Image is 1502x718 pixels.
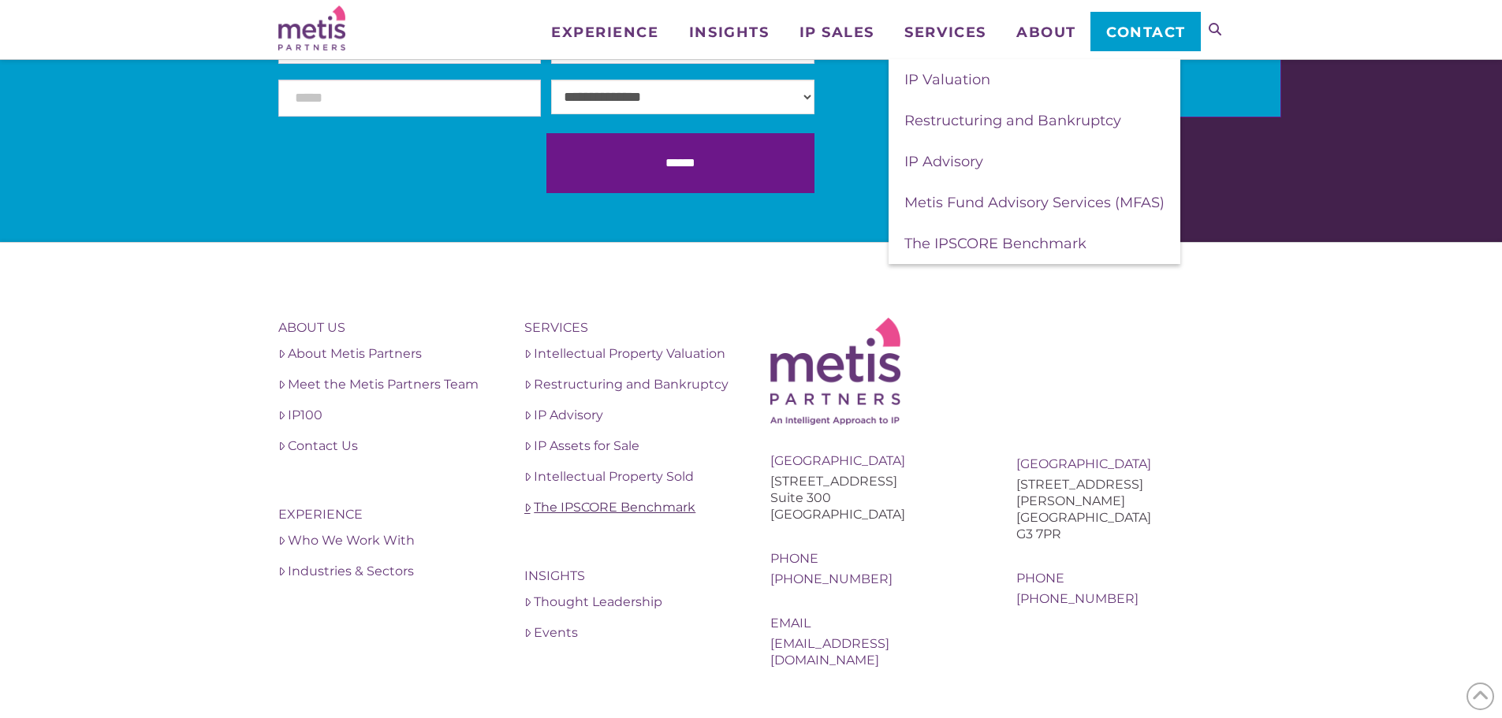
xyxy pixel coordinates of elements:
a: Intellectual Property Valuation [524,344,732,363]
a: Contact Us [278,437,486,456]
div: G3 7PR [1016,526,1224,542]
img: Metis Partners [278,6,345,50]
span: Services [904,25,986,39]
span: Back to Top [1467,683,1494,710]
div: [GEOGRAPHIC_DATA] [770,452,978,469]
a: Meet the Metis Partners Team [278,375,486,394]
a: IP Valuation [889,59,1180,100]
a: [EMAIL_ADDRESS][DOMAIN_NAME] [770,636,889,668]
span: IP Sales [799,25,874,39]
div: [STREET_ADDRESS] [770,473,978,489]
h4: Insights [524,566,732,586]
a: The IPSCORE Benchmark [889,223,1180,264]
a: Industries & Sectors [278,562,486,581]
h4: Services [524,318,732,338]
a: Contact [1090,12,1200,51]
a: IP Assets for Sale [524,437,732,456]
a: Intellectual Property Sold [524,467,732,486]
a: IP100 [278,406,486,425]
a: [PHONE_NUMBER] [770,571,893,586]
div: [GEOGRAPHIC_DATA] [1016,509,1224,526]
span: About [1016,25,1076,39]
span: IP Advisory [904,153,983,170]
div: Suite 300 [770,489,978,506]
span: Insights [689,25,769,39]
a: Metis Fund Advisory Services (MFAS) [889,182,1180,223]
div: Phone [770,550,978,567]
a: Restructuring and Bankruptcy [889,100,1180,141]
a: IP Advisory [889,141,1180,182]
span: Experience [551,25,658,39]
span: Restructuring and Bankruptcy [904,112,1121,129]
span: The IPSCORE Benchmark [904,235,1086,252]
h4: About Us [278,318,486,338]
div: [STREET_ADDRESS][PERSON_NAME] [1016,476,1224,509]
div: Phone [1016,570,1224,586]
span: Metis Fund Advisory Services (MFAS) [904,194,1165,211]
span: IP Valuation [904,71,990,88]
a: Thought Leadership [524,593,732,612]
a: The IPSCORE Benchmark [524,498,732,517]
a: IP Advisory [524,406,732,425]
div: [GEOGRAPHIC_DATA] [1016,456,1224,472]
a: Events [524,623,732,642]
div: Email [770,615,978,631]
a: [PHONE_NUMBER] [1016,591,1139,606]
a: Who We Work With [278,531,486,550]
div: [GEOGRAPHIC_DATA] [770,506,978,523]
iframe: reCAPTCHA [278,132,518,194]
h4: Experience [278,504,486,525]
img: Metis Logo [770,318,900,424]
a: About Metis Partners [278,344,486,363]
a: Restructuring and Bankruptcy [524,375,732,394]
span: Contact [1106,25,1186,39]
